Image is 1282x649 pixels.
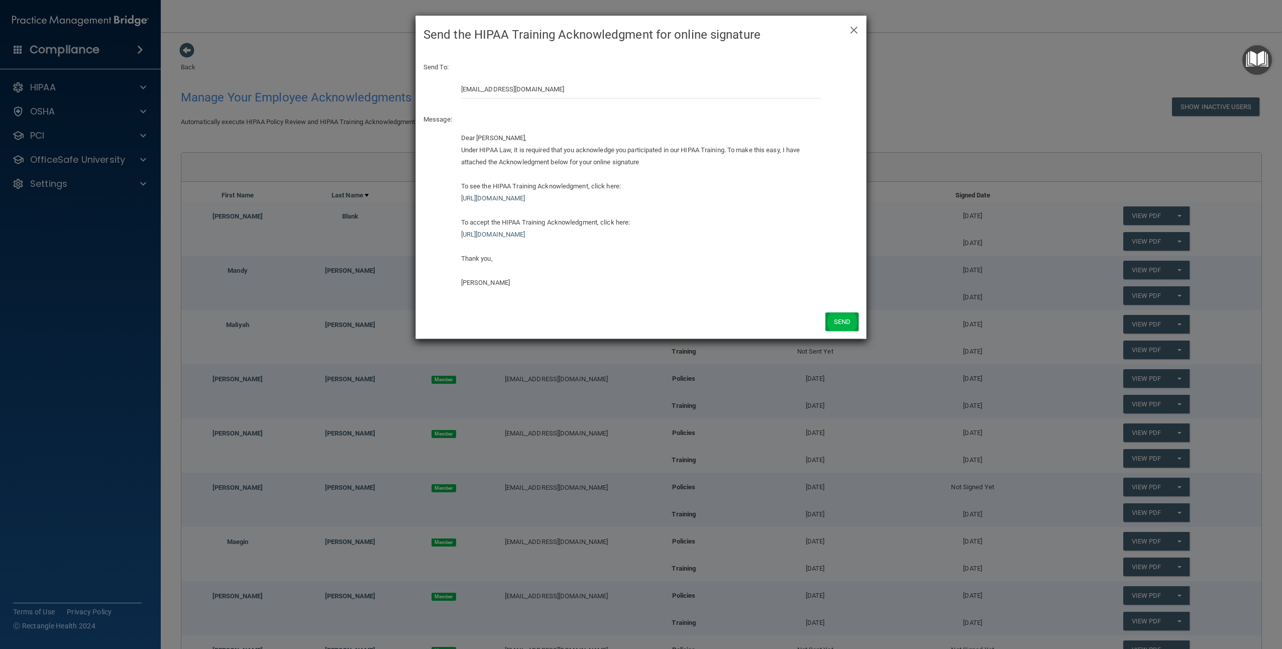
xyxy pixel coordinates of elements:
iframe: Drift Widget Chat Controller [1108,578,1270,618]
input: Email Address [461,80,821,98]
div: Dear [PERSON_NAME], Under HIPAA Law, it is required that you acknowledge you participated in our ... [461,132,821,289]
p: Message: [423,114,859,126]
h4: Send the HIPAA Training Acknowledgment for online signature [423,24,859,46]
button: Send [825,312,859,331]
a: [URL][DOMAIN_NAME] [461,231,525,238]
button: Open Resource Center [1242,45,1272,75]
span: × [849,19,859,39]
p: Send To: [423,61,859,73]
a: [URL][DOMAIN_NAME] [461,194,525,202]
